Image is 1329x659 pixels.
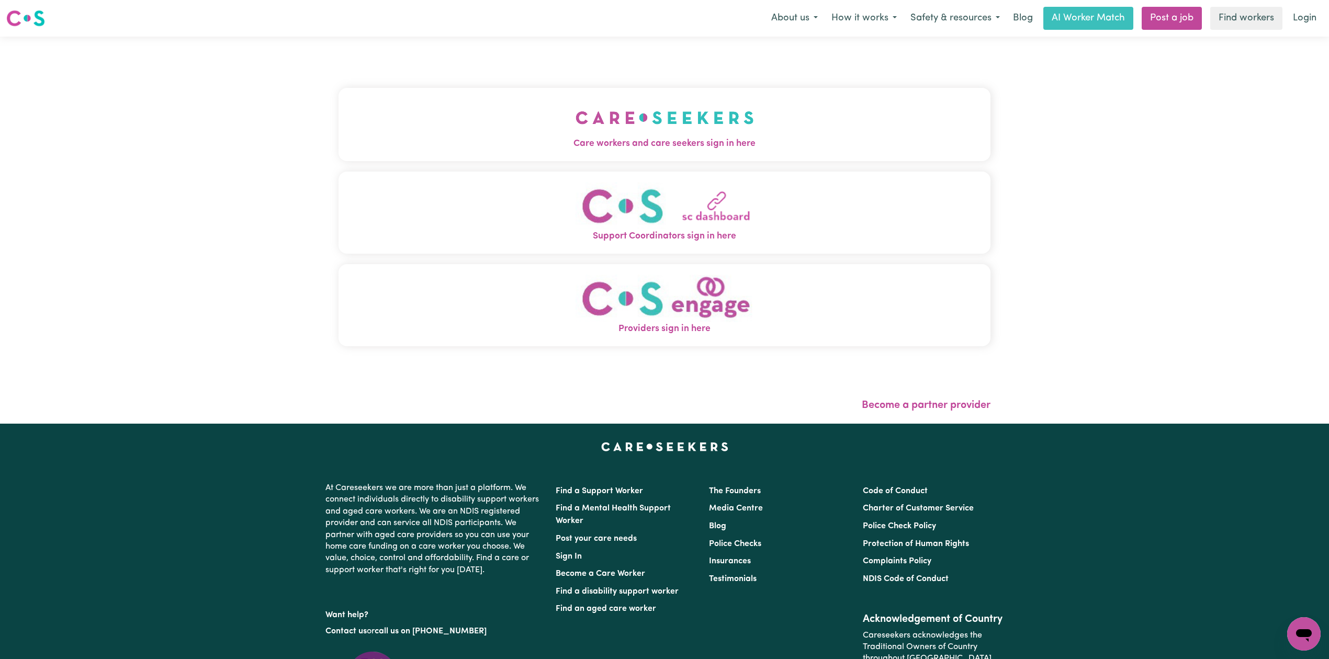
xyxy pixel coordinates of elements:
a: Media Centre [709,504,763,513]
p: or [325,621,543,641]
a: Login [1287,7,1323,30]
a: Become a partner provider [862,400,990,411]
a: Become a Care Worker [556,570,645,578]
a: Testimonials [709,575,757,583]
p: At Careseekers we are more than just a platform. We connect individuals directly to disability su... [325,478,543,580]
a: Protection of Human Rights [863,540,969,548]
a: Post a job [1142,7,1202,30]
button: Care workers and care seekers sign in here [339,88,990,161]
a: Find a Support Worker [556,487,643,495]
a: call us on [PHONE_NUMBER] [375,627,487,635]
a: Find an aged care worker [556,605,656,613]
a: NDIS Code of Conduct [863,575,949,583]
a: Find workers [1210,7,1282,30]
a: Find a disability support worker [556,587,679,596]
a: Charter of Customer Service [863,504,974,513]
a: Careseekers logo [6,6,45,30]
a: Sign In [556,552,582,561]
span: Providers sign in here [339,322,990,336]
a: Post your care needs [556,535,637,543]
a: Careseekers home page [601,442,728,451]
a: Code of Conduct [863,487,928,495]
span: Support Coordinators sign in here [339,230,990,243]
a: Contact us [325,627,367,635]
img: Careseekers logo [6,9,45,28]
a: AI Worker Match [1043,7,1133,30]
button: Safety & resources [904,7,1007,29]
a: Police Checks [709,540,761,548]
a: The Founders [709,487,761,495]
button: Support Coordinators sign in here [339,172,990,254]
button: Providers sign in here [339,264,990,346]
button: How it works [825,7,904,29]
p: Want help? [325,605,543,621]
a: Police Check Policy [863,522,936,530]
span: Care workers and care seekers sign in here [339,137,990,151]
a: Blog [709,522,726,530]
h2: Acknowledgement of Country [863,613,1004,626]
a: Insurances [709,557,751,565]
iframe: Button to launch messaging window [1287,617,1321,651]
a: Blog [1007,7,1039,30]
a: Complaints Policy [863,557,931,565]
a: Find a Mental Health Support Worker [556,504,671,525]
button: About us [764,7,825,29]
